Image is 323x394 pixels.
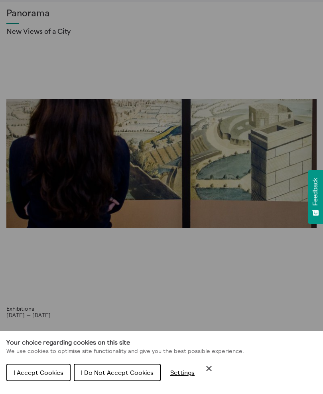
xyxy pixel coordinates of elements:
[74,364,161,381] button: I Do Not Accept Cookies
[308,170,323,224] button: Feedback - Show survey
[204,364,214,373] button: Close Cookie Control
[81,369,154,376] span: I Do Not Accept Cookies
[312,178,319,206] span: Feedback
[6,364,71,381] button: I Accept Cookies
[6,347,317,356] p: We use cookies to optimise site functionality and give you the best possible experience.
[164,365,201,380] button: Settings
[170,369,195,376] span: Settings
[6,337,317,347] h1: Your choice regarding cookies on this site
[14,369,63,376] span: I Accept Cookies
